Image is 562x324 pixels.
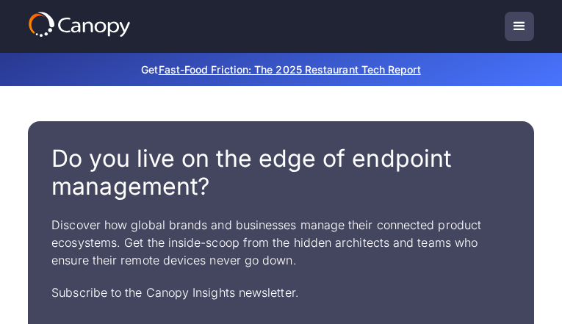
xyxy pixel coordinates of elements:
[51,284,511,301] p: Subscribe to the Canopy Insights newsletter.
[51,145,511,201] h1: Do you live on the edge of endpoint management?
[51,216,511,269] p: Discover how global brands and businesses manage their connected product ecosystems. Get the insi...
[159,63,421,76] a: Fast-Food Friction: The 2025 Restaurant Tech Report
[505,12,534,41] div: menu
[28,62,534,77] p: Get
